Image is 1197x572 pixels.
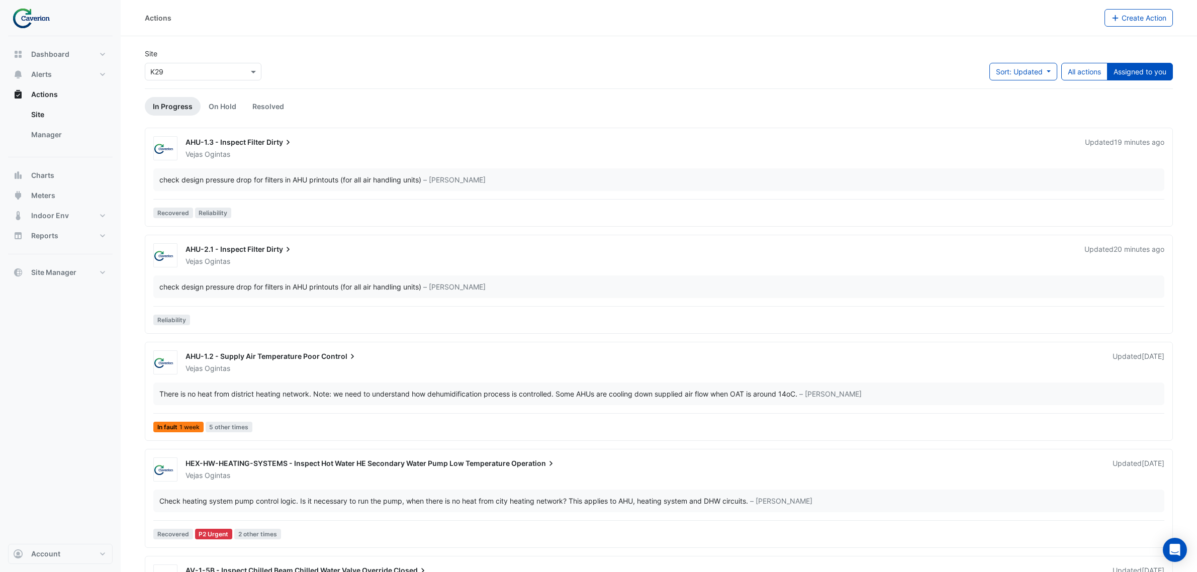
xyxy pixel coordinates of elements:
[244,97,292,116] a: Resolved
[234,529,281,539] span: 2 other times
[13,190,23,201] app-icon: Meters
[8,185,113,206] button: Meters
[195,208,232,218] span: Reliability
[205,363,230,373] span: Ogintas
[1113,351,1164,373] div: Updated
[8,544,113,564] button: Account
[186,138,265,146] span: AHU-1.3 - Inspect Filter
[13,231,23,241] app-icon: Reports
[159,174,421,185] div: check design pressure drop for filters in AHU printouts (for all air handling units)
[1142,459,1164,467] span: Wed 10-Sep-2025 08:21 EEST
[186,471,203,480] span: Vejas
[145,13,171,23] div: Actions
[159,389,797,399] div: There is no heat from district heating network. Note: we need to understand how dehumidification ...
[13,170,23,180] app-icon: Charts
[989,63,1057,80] button: Sort: Updated
[153,422,204,432] span: In fault
[201,97,244,116] a: On Hold
[1163,538,1187,562] div: Open Intercom Messenger
[205,256,230,266] span: Ogintas
[8,44,113,64] button: Dashboard
[154,251,177,261] img: Caverion
[153,529,193,539] span: Recovered
[423,281,486,292] span: – [PERSON_NAME]
[31,231,58,241] span: Reports
[1114,138,1164,146] span: Mon 22-Sep-2025 13:02 EEST
[8,105,113,149] div: Actions
[159,496,748,506] div: Check heating system pump control logic. Is it necessary to run the pump, when there is no heat f...
[1114,245,1164,253] span: Mon 22-Sep-2025 13:01 EEST
[23,125,113,145] a: Manager
[31,89,58,100] span: Actions
[23,105,113,125] a: Site
[266,137,293,147] span: Dirty
[1107,63,1173,80] button: Assigned to you
[1122,14,1166,22] span: Create Action
[1085,137,1164,159] div: Updated
[750,496,812,506] span: – [PERSON_NAME]
[31,549,60,559] span: Account
[186,257,203,265] span: Vejas
[799,389,862,399] span: – [PERSON_NAME]
[154,358,177,368] img: Caverion
[153,208,193,218] span: Recovered
[13,89,23,100] app-icon: Actions
[179,424,200,430] span: 1 week
[31,49,69,59] span: Dashboard
[996,67,1043,76] span: Sort: Updated
[195,529,233,539] div: P2 Urgent
[8,206,113,226] button: Indoor Env
[8,64,113,84] button: Alerts
[511,458,556,468] span: Operation
[1113,458,1164,481] div: Updated
[31,190,55,201] span: Meters
[31,267,76,277] span: Site Manager
[159,281,421,292] div: check design pressure drop for filters in AHU printouts (for all air handling units)
[1142,352,1164,360] span: Wed 10-Sep-2025 08:30 EEST
[205,149,230,159] span: Ogintas
[321,351,357,361] span: Control
[423,174,486,185] span: – [PERSON_NAME]
[8,226,113,246] button: Reports
[1084,244,1164,266] div: Updated
[8,84,113,105] button: Actions
[205,470,230,481] span: Ogintas
[8,262,113,282] button: Site Manager
[145,48,157,59] label: Site
[13,211,23,221] app-icon: Indoor Env
[13,69,23,79] app-icon: Alerts
[154,144,177,154] img: Caverion
[1104,9,1173,27] button: Create Action
[12,8,57,28] img: Company Logo
[186,459,510,467] span: HEX-HW-HEATING-SYSTEMS - Inspect Hot Water HE Secondary Water Pump Low Temperature
[154,465,177,475] img: Caverion
[153,315,190,325] span: Reliability
[186,150,203,158] span: Vejas
[186,352,320,360] span: AHU-1.2 - Supply Air Temperature Poor
[31,211,69,221] span: Indoor Env
[186,245,265,253] span: AHU-2.1 - Inspect Filter
[266,244,293,254] span: Dirty
[13,49,23,59] app-icon: Dashboard
[1061,63,1108,80] button: All actions
[145,97,201,116] a: In Progress
[31,69,52,79] span: Alerts
[8,165,113,185] button: Charts
[206,422,253,432] span: 5 other times
[186,364,203,372] span: Vejas
[13,267,23,277] app-icon: Site Manager
[31,170,54,180] span: Charts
